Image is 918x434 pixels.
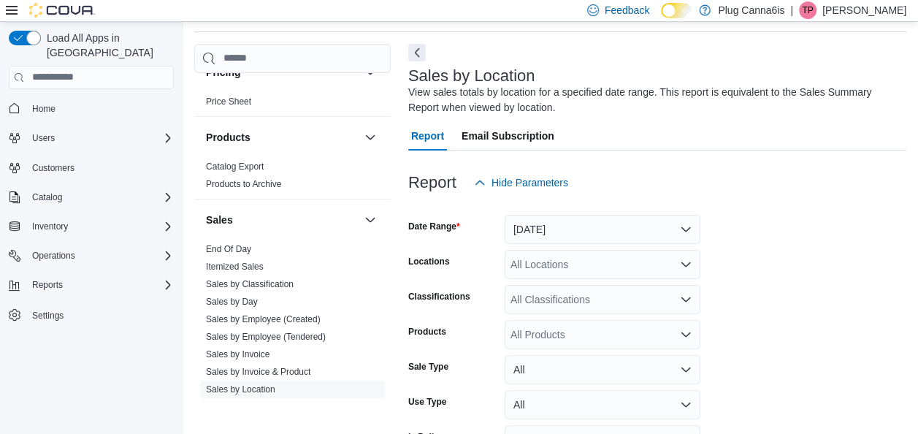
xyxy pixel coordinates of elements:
button: Products [362,129,379,146]
span: Catalog [32,191,62,203]
a: End Of Day [206,244,251,254]
a: Sales by Day [206,297,258,307]
a: Settings [26,307,69,324]
button: Sales [362,211,379,229]
span: Feedback [605,3,649,18]
button: Open list of options [680,294,692,305]
a: Customers [26,159,80,177]
p: Plug Canna6is [718,1,784,19]
h3: Sales [206,213,233,227]
span: Operations [32,250,75,262]
button: Hide Parameters [468,168,574,197]
button: All [505,390,700,419]
button: Pricing [362,64,379,81]
span: Users [26,129,174,147]
a: Sales by Classification [206,279,294,289]
span: Sales by Classification [206,278,294,290]
h3: Sales by Location [408,67,535,85]
span: Inventory [32,221,68,232]
a: Sales by Employee (Tendered) [206,332,326,342]
a: Sales by Invoice [206,349,269,359]
button: Inventory [26,218,74,235]
span: End Of Day [206,243,251,255]
button: Users [3,128,180,148]
button: Customers [3,157,180,178]
p: | [790,1,793,19]
img: Cova [29,3,95,18]
button: Reports [3,275,180,295]
a: Itemized Sales [206,262,264,272]
span: Home [32,103,56,115]
label: Date Range [408,221,460,232]
button: Operations [26,247,81,264]
a: Products to Archive [206,179,281,189]
a: Catalog Export [206,161,264,172]
span: Users [32,132,55,144]
a: Sales by Location [206,384,275,395]
button: Open list of options [680,259,692,270]
span: Sales by Invoice & Product [206,366,310,378]
span: Customers [26,159,174,177]
span: Report [411,121,444,151]
span: Load All Apps in [GEOGRAPHIC_DATA] [41,31,174,60]
span: Home [26,99,174,118]
div: Tianna Parks [799,1,816,19]
a: Home [26,100,61,118]
div: View sales totals by location for a specified date range. This report is equivalent to the Sales ... [408,85,899,115]
span: Settings [26,305,174,324]
label: Locations [408,256,450,267]
label: Sale Type [408,361,448,373]
button: Sales [206,213,359,227]
nav: Complex example [9,92,174,364]
button: [DATE] [505,215,700,244]
button: Home [3,98,180,119]
button: Catalog [3,187,180,208]
span: Reports [32,279,63,291]
label: Use Type [408,396,446,408]
div: Products [194,158,391,199]
button: Next [408,44,426,61]
span: Products to Archive [206,178,281,190]
a: Sales by Employee (Created) [206,314,321,324]
div: Pricing [194,93,391,116]
h3: Products [206,130,250,145]
button: Open list of options [680,329,692,340]
span: TP [802,1,813,19]
button: Settings [3,304,180,325]
button: Reports [26,276,69,294]
span: Sales by Employee (Created) [206,313,321,325]
span: Hide Parameters [491,175,568,190]
p: [PERSON_NAME] [822,1,906,19]
button: Catalog [26,189,68,206]
a: Price Sheet [206,96,251,107]
button: All [505,355,700,384]
input: Dark Mode [661,3,692,18]
span: Catalog [26,189,174,206]
button: Operations [3,245,180,266]
span: Email Subscription [462,121,554,151]
span: Operations [26,247,174,264]
a: Sales by Invoice & Product [206,367,310,377]
label: Products [408,326,446,338]
button: Inventory [3,216,180,237]
h3: Report [408,174,456,191]
span: Sales by Invoice [206,349,269,360]
span: Customers [32,162,74,174]
span: Inventory [26,218,174,235]
span: Sales by Location [206,384,275,395]
button: Users [26,129,61,147]
label: Classifications [408,291,470,302]
button: Products [206,130,359,145]
span: Reports [26,276,174,294]
span: Settings [32,310,64,321]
